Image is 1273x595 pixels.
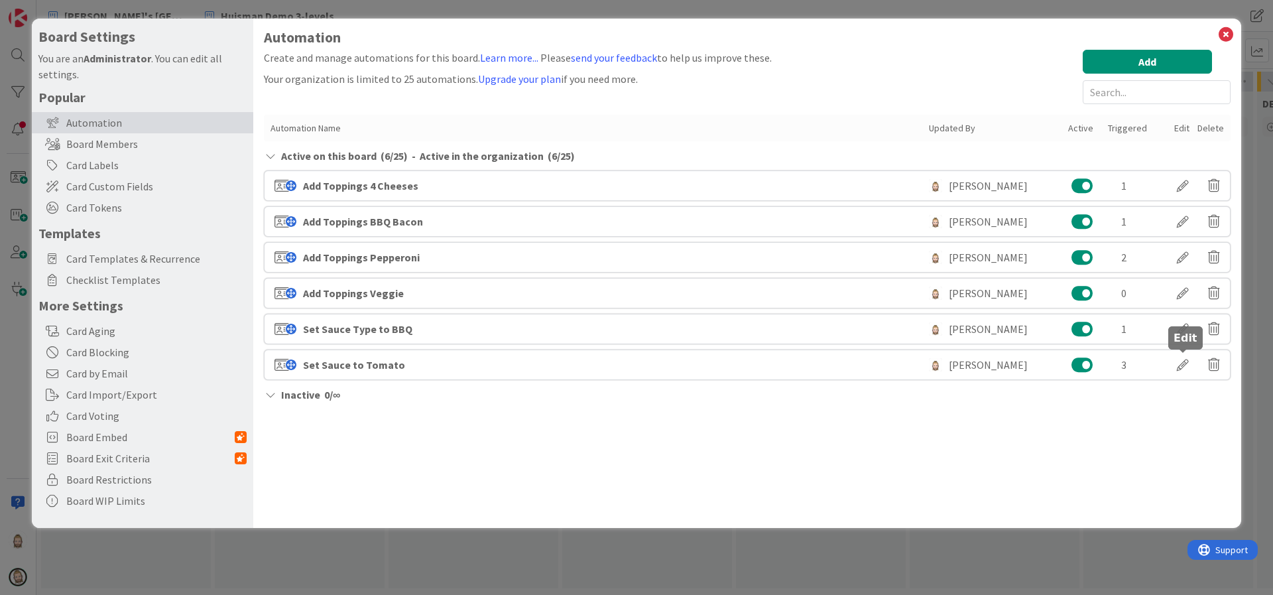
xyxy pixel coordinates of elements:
div: Board WIP Limits [32,490,253,511]
span: Board Embed [66,429,235,445]
span: - [412,148,416,164]
h1: Automation [264,29,1231,46]
span: Card Voting [66,408,247,424]
a: Learn more... [480,51,538,64]
div: 0 [1121,285,1158,301]
div: [PERSON_NAME] [949,214,1028,230]
div: 1 [1121,321,1158,337]
div: Updated By [929,121,1061,135]
div: Card Import/Export [32,384,253,405]
div: 1 [1121,178,1158,194]
span: Card Custom Fields [66,178,247,194]
img: Rv [929,322,942,336]
span: Support [28,2,60,18]
div: Board Members [32,133,253,155]
div: Automation [32,112,253,133]
h5: Popular [38,89,247,105]
div: 3 [1121,357,1158,373]
div: Active [1068,121,1101,135]
img: Rv [929,251,942,264]
span: 0 / ∞ [324,387,340,403]
h5: Templates [38,225,247,241]
div: [PERSON_NAME] [949,321,1028,337]
div: Edit [1174,121,1191,135]
div: Set Sauce Type to BBQ [303,321,412,337]
div: Set Sauce to Tomato [303,357,405,373]
a: Upgrade your plan [478,72,561,86]
img: card-is-moved.svg [274,180,296,192]
img: card-is-moved.svg [274,287,296,299]
input: Search... [1083,80,1231,104]
div: Triggered [1108,121,1168,135]
img: Rv [929,179,942,192]
span: Checklist Templates [66,272,247,288]
div: Add Toppings 4 Cheeses [303,178,418,194]
span: ( 6 / 25 ) [381,148,408,164]
h4: Board Settings [38,29,247,45]
div: 1 [1121,214,1158,230]
div: You are an . You can edit all settings. [38,50,247,82]
div: [PERSON_NAME] [949,249,1028,265]
button: Add [1083,50,1212,74]
h5: Edit [1174,332,1197,344]
img: Rv [929,215,942,228]
img: card-is-moved.svg [274,216,296,228]
span: Active on this board [281,148,377,164]
div: Automation Name [271,121,922,135]
a: send your feedback [571,51,657,64]
span: Inactive [281,387,320,403]
h5: More Settings [38,297,247,314]
div: [PERSON_NAME] [949,178,1028,194]
div: Add Toppings Pepperoni [303,249,420,265]
div: Add Toppings BBQ Bacon [303,214,423,230]
span: Active in the organization [420,148,544,164]
div: 2 [1121,249,1158,265]
span: Board Restrictions [66,472,247,488]
div: Your organization is limited to 25 automations. if you need more. [264,71,772,87]
span: Card by Email [66,365,247,381]
b: Administrator [84,52,151,65]
img: Rv [929,287,942,300]
img: Rv [929,358,942,371]
div: Card Aging [32,320,253,342]
span: ( 6 / 25 ) [548,148,575,164]
div: [PERSON_NAME] [949,357,1028,373]
div: Card Blocking [32,342,253,363]
div: Card Labels [32,155,253,176]
img: card-is-moved.svg [274,251,296,263]
div: Delete [1197,121,1224,135]
span: Card Templates & Recurrence [66,251,247,267]
img: card-is-moved.svg [274,359,296,371]
img: card-is-moved.svg [274,323,296,335]
span: Board Exit Criteria [66,450,235,466]
span: Card Tokens [66,200,247,216]
div: [PERSON_NAME] [949,285,1028,301]
div: Add Toppings Veggie [303,285,404,301]
div: Create and manage automations for this board. Please to help us improve these. [264,50,772,66]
